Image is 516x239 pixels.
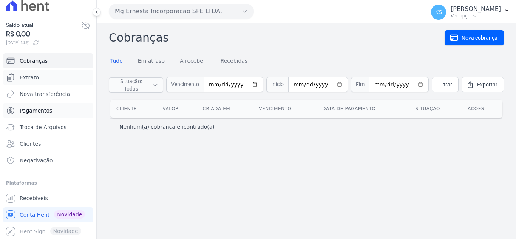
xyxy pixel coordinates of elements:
span: Pagamentos [20,107,52,114]
a: Recebidas [219,52,249,71]
span: Negativação [20,157,53,164]
span: Clientes [20,140,41,148]
span: Fim [351,77,369,92]
th: Data de pagamento [316,100,409,118]
a: Pagamentos [3,103,93,118]
span: Extrato [20,74,39,81]
span: Recebíveis [20,194,48,202]
a: Recebíveis [3,191,93,206]
th: Criada em [196,100,253,118]
span: Vencimento [166,77,204,92]
span: Nova transferência [20,90,70,98]
span: Nova cobrança [462,34,497,42]
a: Cobranças [3,53,93,68]
th: Cliente [110,100,156,118]
th: Vencimento [253,100,316,118]
a: Clientes [3,136,93,151]
a: Filtrar [432,77,459,92]
span: Exportar [477,81,497,88]
p: Nenhum(a) cobrança encontrado(a) [119,123,215,131]
th: Situação [409,100,462,118]
h2: Cobranças [109,29,445,46]
span: Saldo atual [6,21,81,29]
button: Mg Ernesta Incorporacao SPE LTDA. [109,4,254,19]
span: [DATE] 14:51 [6,39,81,46]
button: KS [PERSON_NAME] Ver opções [425,2,516,23]
th: Valor [156,100,196,118]
a: Tudo [109,52,124,71]
a: Troca de Arquivos [3,120,93,135]
a: Extrato [3,70,93,85]
p: [PERSON_NAME] [451,5,501,13]
span: Novidade [54,210,85,219]
span: Cobranças [20,57,48,65]
span: Início [266,77,288,92]
a: Nova cobrança [445,30,504,45]
span: R$ 0,00 [6,29,81,39]
span: Filtrar [438,81,452,88]
a: Nova transferência [3,86,93,102]
div: Plataformas [6,179,90,188]
span: KS [435,9,442,15]
span: Conta Hent [20,211,49,219]
p: Ver opções [451,13,501,19]
nav: Sidebar [6,53,90,239]
a: Conta Hent Novidade [3,207,93,222]
button: Situação: Todas [109,77,163,93]
a: A receber [178,52,207,71]
a: Em atraso [136,52,166,71]
th: Ações [462,100,502,118]
a: Exportar [462,77,504,92]
a: Negativação [3,153,93,168]
span: Situação: Todas [114,77,148,93]
span: Troca de Arquivos [20,123,66,131]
